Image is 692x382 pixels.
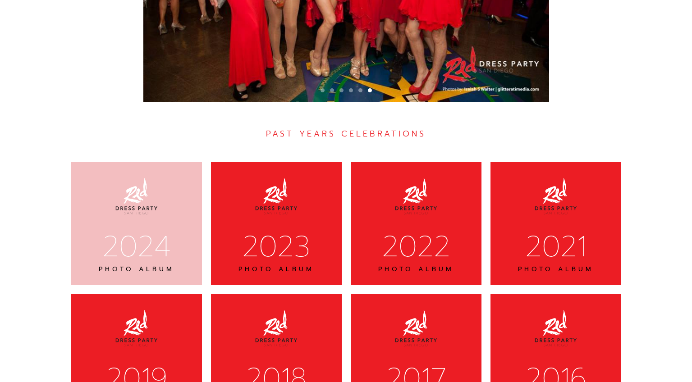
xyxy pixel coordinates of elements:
[83,228,190,265] div: 2024
[358,88,362,92] div: Show slide 5 of 6
[223,265,330,273] div: PHOTO ALBUM
[362,265,470,273] div: PHOTO ALBUM
[351,162,481,285] a: 2022PHOTO ALBUM
[211,162,342,285] a: 2023PHOTO ALBUM
[339,88,344,92] div: Show slide 3 of 6
[223,228,330,265] div: 2023
[330,88,334,92] div: Show slide 2 of 6
[490,162,621,285] a: 2021PHOTO ALBUM
[349,88,353,92] div: Show slide 4 of 6
[321,88,325,92] div: Show slide 1 of 6
[502,265,610,273] div: PHOTO ALBUM
[67,129,626,139] div: PAST YEARS CELEBRATIONS
[368,88,372,92] div: Show slide 6 of 6
[71,162,202,285] a: 2024PHOTO ALBUM
[362,228,470,265] div: 2022
[502,228,610,265] div: 2021
[83,265,190,273] div: PHOTO ALBUM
